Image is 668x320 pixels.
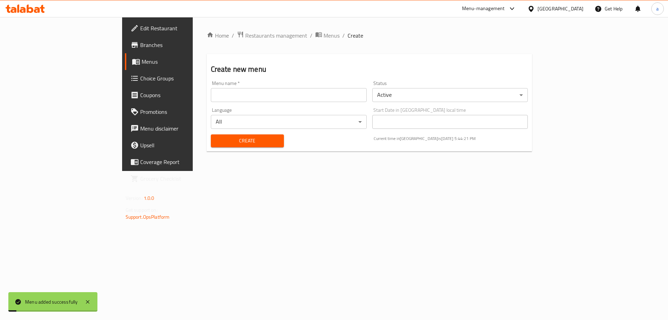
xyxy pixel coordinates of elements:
[144,194,154,203] span: 1.0.0
[140,24,228,32] span: Edit Restaurant
[140,41,228,49] span: Branches
[142,57,228,66] span: Menus
[211,88,367,102] input: Please enter Menu name
[245,31,307,40] span: Restaurants management
[140,91,228,99] span: Coupons
[656,5,659,13] span: a
[140,141,228,149] span: Upsell
[140,174,228,183] span: Grocery Checklist
[211,115,367,129] div: All
[125,87,234,103] a: Coupons
[324,31,340,40] span: Menus
[211,134,284,147] button: Create
[140,124,228,133] span: Menu disclaimer
[25,298,78,306] div: Menu added successfully
[140,108,228,116] span: Promotions
[125,120,234,137] a: Menu disclaimer
[216,136,278,145] span: Create
[125,20,234,37] a: Edit Restaurant
[211,64,528,75] h2: Create new menu
[140,158,228,166] span: Coverage Report
[125,70,234,87] a: Choice Groups
[125,170,234,187] a: Grocery Checklist
[125,103,234,120] a: Promotions
[462,5,505,13] div: Menu-management
[237,31,307,40] a: Restaurants management
[125,137,234,154] a: Upsell
[374,135,528,142] p: Current time in [GEOGRAPHIC_DATA] is [DATE] 5:44:21 PM
[310,31,312,40] li: /
[315,31,340,40] a: Menus
[125,37,234,53] a: Branches
[538,5,583,13] div: [GEOGRAPHIC_DATA]
[348,31,363,40] span: Create
[342,31,345,40] li: /
[207,31,532,40] nav: breadcrumb
[126,212,170,221] a: Support.OpsPlatform
[125,154,234,170] a: Coverage Report
[126,194,143,203] span: Version:
[140,74,228,83] span: Choice Groups
[126,205,158,214] span: Get support on:
[125,53,234,70] a: Menus
[372,88,528,102] div: Active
